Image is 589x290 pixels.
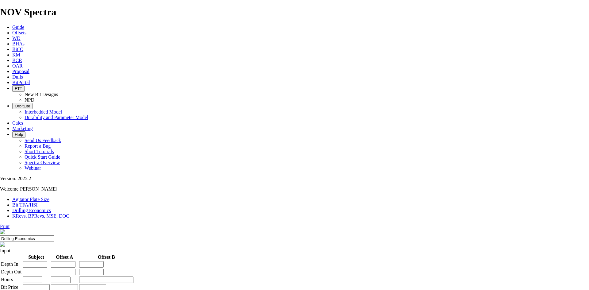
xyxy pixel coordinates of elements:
a: BCR [12,58,22,63]
span: Help [15,132,23,137]
a: BHAs [12,41,25,46]
a: OAR [12,63,23,68]
a: Webinar [25,165,41,171]
span: [PERSON_NAME] [18,186,57,191]
a: Spectra Overview [25,160,60,165]
th: Offset B [79,254,134,260]
td: Depth In [1,261,22,268]
button: Help [12,131,25,138]
td: Hours [1,276,22,283]
span: OrbitLite [15,104,30,108]
a: KRevs, BPRevs, MSE, DOC [12,213,69,218]
button: FTT [12,85,25,92]
a: Guide [12,25,24,30]
a: NPD [25,97,34,102]
a: Offsets [12,30,26,35]
a: WD [12,36,21,41]
a: Dulls [12,74,23,79]
th: Subject [22,254,50,260]
td: Depth Out [1,269,22,276]
a: BitPortal [12,80,30,85]
a: Short Tutorials [25,149,54,154]
span: FTT [15,86,22,91]
a: BitIQ [12,47,23,52]
a: Marketing [12,126,33,131]
a: Durability and Parameter Model [25,115,88,120]
a: Drilling Economics [12,208,51,213]
a: New Bit Designs [25,92,58,97]
button: OrbitLite [12,103,33,109]
a: Calcs [12,120,23,126]
th: Offset A [51,254,78,260]
a: Proposal [12,69,29,74]
a: Send Us Feedback [25,138,61,143]
a: Agitator Plate Size [12,197,49,202]
a: KM [12,52,20,57]
a: Report a Bug [25,143,51,149]
a: Interbedded Model [25,109,62,114]
a: Quick Start Guide [25,154,60,160]
a: Bit TFA/HSI [12,202,38,207]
